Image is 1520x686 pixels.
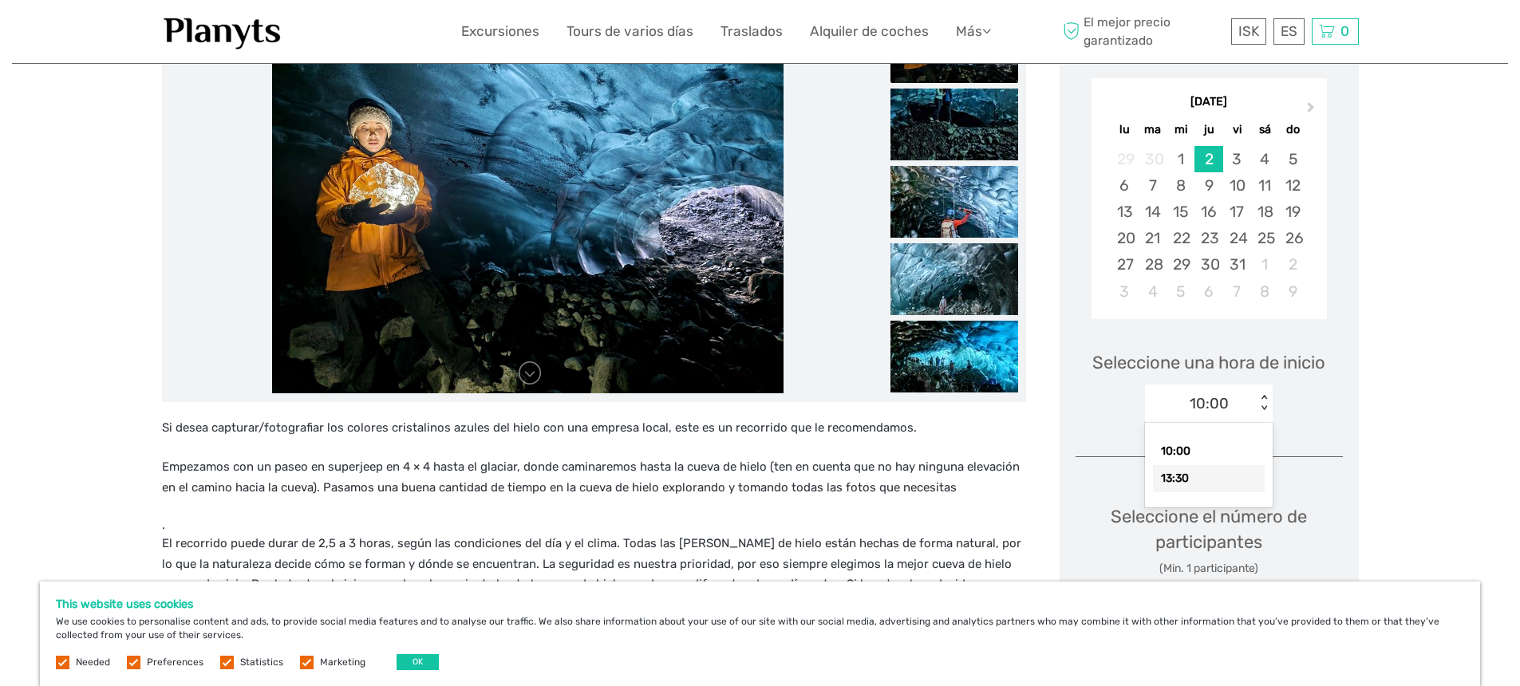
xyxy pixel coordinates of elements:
button: Open LiveChat chat widget [184,25,203,44]
a: Alquiler de coches [810,20,929,43]
div: vi [1223,119,1251,140]
div: (Min. 1 participante) [1076,561,1343,577]
div: Choose miércoles, 29 de octubre de 2025 [1167,251,1194,278]
div: ma [1139,119,1167,140]
div: Choose jueves, 2 de octubre de 2025 [1194,146,1222,172]
div: mi [1167,119,1194,140]
div: do [1279,119,1307,140]
div: Choose jueves, 6 de noviembre de 2025 [1194,278,1222,305]
label: Preferences [147,656,203,669]
a: Tours de varios días [567,20,693,43]
div: [DATE] [1092,94,1327,111]
div: Choose sábado, 1 de noviembre de 2025 [1251,251,1279,278]
div: Choose jueves, 23 de octubre de 2025 [1194,225,1222,251]
button: Next Month [1300,98,1325,124]
div: Choose jueves, 9 de octubre de 2025 [1194,172,1222,199]
div: ES [1273,18,1305,45]
img: 76b600cada044583970d767e1e3e6eaf_slider_thumbnail.jpeg [890,243,1018,315]
div: We use cookies to personalise content and ads, to provide social media features and to analyse ou... [40,582,1480,686]
div: Choose domingo, 19 de octubre de 2025 [1279,199,1307,225]
div: Choose viernes, 10 de octubre de 2025 [1223,172,1251,199]
p: Si desea capturar/fotografiar los colores cristalinos azules del hielo con una empresa local, est... [162,418,1026,439]
div: < > [1257,395,1271,412]
div: Choose domingo, 12 de octubre de 2025 [1279,172,1307,199]
div: Choose viernes, 24 de octubre de 2025 [1223,225,1251,251]
a: Excursiones [461,20,539,43]
div: sá [1251,119,1279,140]
div: Choose viernes, 7 de noviembre de 2025 [1223,278,1251,305]
span: 0 [1338,23,1352,39]
img: 7a0a5181b88947c382e0e64a1443731e_slider_thumbnail.jpeg [890,89,1018,160]
div: Choose sábado, 8 de noviembre de 2025 [1251,278,1279,305]
h5: This website uses cookies [56,597,1464,611]
div: Choose miércoles, 1 de octubre de 2025 [1167,146,1194,172]
div: Choose martes, 7 de octubre de 2025 [1139,172,1167,199]
p: El recorrido puede durar de 2,5 a 3 horas, según las condiciones del día y el clima. Todas las [P... [162,534,1026,615]
label: Statistics [240,656,283,669]
div: Choose miércoles, 15 de octubre de 2025 [1167,199,1194,225]
span: El mejor precio garantizado [1060,14,1227,49]
div: Choose domingo, 9 de noviembre de 2025 [1279,278,1307,305]
div: Choose jueves, 16 de octubre de 2025 [1194,199,1222,225]
a: Más [956,20,991,43]
label: Marketing [320,656,365,669]
div: Choose viernes, 3 de octubre de 2025 [1223,146,1251,172]
div: lu [1111,119,1139,140]
div: Choose lunes, 6 de octubre de 2025 [1111,172,1139,199]
div: Choose viernes, 31 de octubre de 2025 [1223,251,1251,278]
div: month 2025-10 [1096,146,1321,305]
img: 661eea406e5f496cb329d58d04216bbc_slider_thumbnail.jpeg [890,166,1018,238]
div: Choose sábado, 11 de octubre de 2025 [1251,172,1279,199]
div: Choose sábado, 4 de octubre de 2025 [1251,146,1279,172]
span: Seleccione una hora de inicio [1092,350,1325,375]
div: Choose domingo, 5 de octubre de 2025 [1279,146,1307,172]
div: Choose domingo, 26 de octubre de 2025 [1279,225,1307,251]
div: ju [1194,119,1222,140]
div: Choose jueves, 30 de octubre de 2025 [1194,251,1222,278]
div: Choose martes, 28 de octubre de 2025 [1139,251,1167,278]
div: Choose miércoles, 22 de octubre de 2025 [1167,225,1194,251]
div: Choose lunes, 13 de octubre de 2025 [1111,199,1139,225]
a: Traslados [721,20,783,43]
img: 1b907e746b07441996307f4758f83d7b_slider_thumbnail.jpeg [890,321,1018,392]
div: Choose viernes, 17 de octubre de 2025 [1223,199,1251,225]
div: Choose miércoles, 5 de noviembre de 2025 [1167,278,1194,305]
div: 10:00 [1190,393,1229,414]
div: Choose sábado, 18 de octubre de 2025 [1251,199,1279,225]
div: Choose lunes, 3 de noviembre de 2025 [1111,278,1139,305]
img: 1453-555b4ac7-172b-4ae9-927d-298d0724a4f4_logo_small.jpg [162,12,283,51]
div: 13:30 [1153,465,1265,492]
div: Choose domingo, 2 de noviembre de 2025 [1279,251,1307,278]
p: Empezamos con un paseo en superjeep en 4 × 4 hasta el glaciar, donde caminaremos hasta la cueva d... [162,457,1026,498]
div: Choose martes, 4 de noviembre de 2025 [1139,278,1167,305]
div: Choose lunes, 27 de octubre de 2025 [1111,251,1139,278]
div: Choose martes, 14 de octubre de 2025 [1139,199,1167,225]
span: ISK [1238,23,1259,39]
div: 10:00 [1153,438,1265,465]
label: Needed [76,656,110,669]
div: Not available lunes, 29 de septiembre de 2025 [1111,146,1139,172]
p: We're away right now. Please check back later! [22,28,180,41]
div: Seleccione el número de participantes [1076,504,1343,577]
div: Choose sábado, 25 de octubre de 2025 [1251,225,1279,251]
img: db974dd14738458883e1674d22ec4794_main_slider.jpeg [272,11,783,394]
div: Not available martes, 30 de septiembre de 2025 [1139,146,1167,172]
div: Choose miércoles, 8 de octubre de 2025 [1167,172,1194,199]
div: Choose lunes, 20 de octubre de 2025 [1111,225,1139,251]
button: OK [397,654,439,670]
div: Choose martes, 21 de octubre de 2025 [1139,225,1167,251]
